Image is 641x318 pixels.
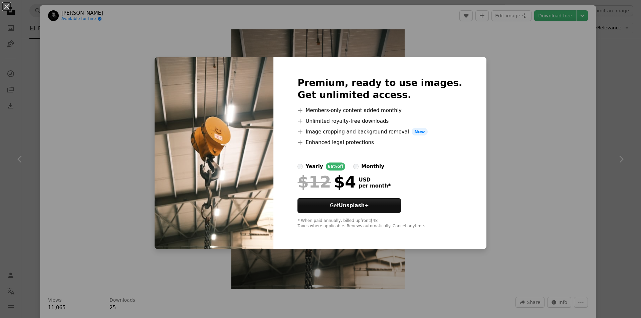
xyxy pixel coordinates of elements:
[359,183,391,189] span: per month *
[359,177,391,183] span: USD
[297,164,303,169] input: yearly66%off
[297,218,462,229] div: * When paid annually, billed upfront $48 Taxes where applicable. Renews automatically. Cancel any...
[297,106,462,114] li: Members-only content added monthly
[297,128,462,136] li: Image cropping and background removal
[155,57,273,249] img: photo-1730584476028-18f17a157acb
[297,198,401,213] button: GetUnsplash+
[339,203,369,209] strong: Unsplash+
[297,117,462,125] li: Unlimited royalty-free downloads
[353,164,359,169] input: monthly
[297,173,356,191] div: $4
[297,138,462,146] li: Enhanced legal protections
[361,163,384,171] div: monthly
[326,163,346,171] div: 66% off
[412,128,428,136] span: New
[305,163,323,171] div: yearly
[297,173,331,191] span: $12
[297,77,462,101] h2: Premium, ready to use images. Get unlimited access.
